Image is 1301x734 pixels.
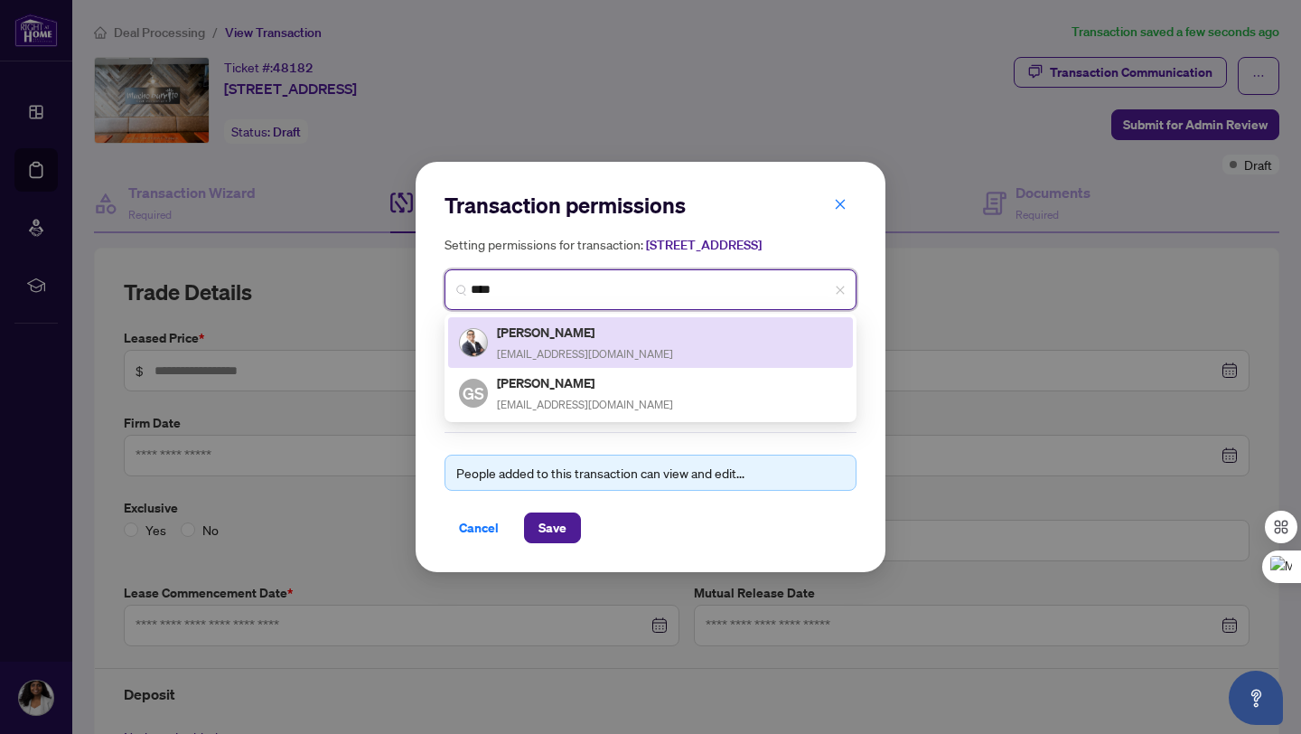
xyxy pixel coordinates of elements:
[835,285,846,296] span: close
[445,234,856,255] h5: Setting permissions for transaction:
[460,329,487,356] img: Profile Icon
[445,191,856,220] h2: Transaction permissions
[646,237,762,253] span: [STREET_ADDRESS]
[497,347,673,361] span: [EMAIL_ADDRESS][DOMAIN_NAME]
[445,513,513,543] button: Cancel
[497,398,673,411] span: [EMAIL_ADDRESS][DOMAIN_NAME]
[538,513,566,542] span: Save
[456,463,845,483] div: People added to this transaction can view and edit...
[1229,671,1283,725] button: Open asap
[497,372,673,393] h5: [PERSON_NAME]
[834,198,847,211] span: close
[459,513,499,542] span: Cancel
[463,381,484,406] span: GS
[497,322,673,343] h5: [PERSON_NAME]
[456,285,467,296] img: search_icon
[524,513,581,543] button: Save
